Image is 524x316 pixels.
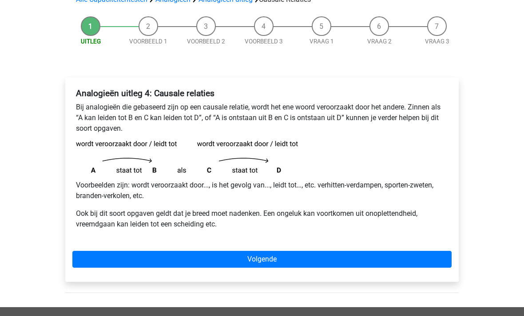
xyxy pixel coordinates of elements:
a: Uitleg [81,39,101,45]
a: Vraag 3 [425,39,449,45]
a: Voorbeeld 3 [245,39,283,45]
a: Voorbeeld 1 [129,39,167,45]
b: Analogieën uitleg 4: Causale relaties [76,89,214,99]
a: Vraag 2 [367,39,392,45]
a: Volgende [72,251,452,268]
p: Bij analogieën die gebaseerd zijn op een causale relatie, wordt het ene woord veroorzaakt door he... [76,102,448,134]
p: Voorbeelden zijn: wordt veroorzaakt door..., is het gevolg van..., leidt tot…, etc. verhitten-ver... [76,180,448,202]
p: Ook bij dit soort opgaven geldt dat je breed moet nadenken. Een ongeluk kan voortkomen uit onople... [76,209,448,230]
a: Vraag 1 [310,39,334,45]
img: analogies_pattern4.png [76,141,298,173]
a: Voorbeeld 2 [187,39,225,45]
